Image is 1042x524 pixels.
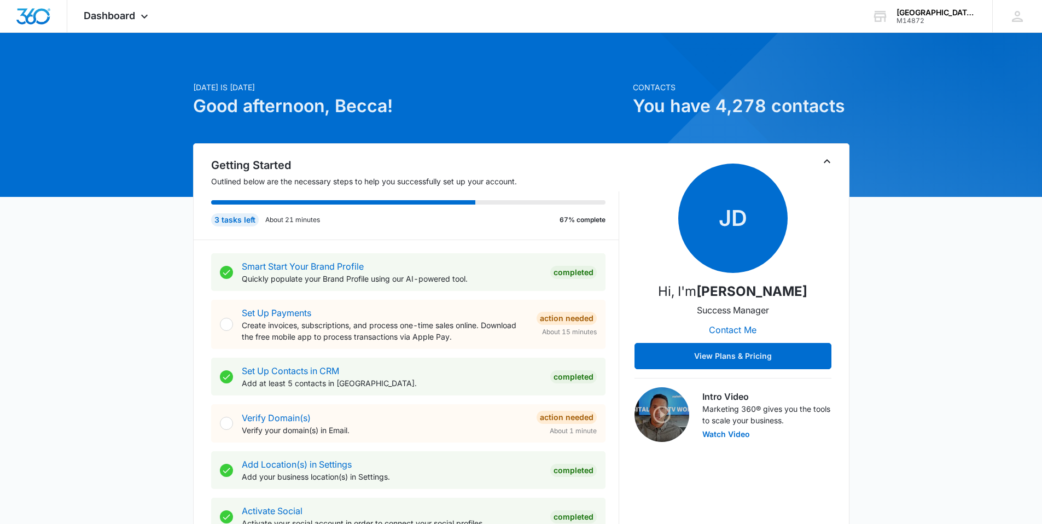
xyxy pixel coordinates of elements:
[698,317,767,343] button: Contact Me
[242,273,542,284] p: Quickly populate your Brand Profile using our AI-powered tool.
[550,510,597,523] div: Completed
[897,8,976,17] div: account name
[550,266,597,279] div: Completed
[550,426,597,436] span: About 1 minute
[702,390,831,403] h3: Intro Video
[633,81,849,93] p: Contacts
[550,464,597,477] div: Completed
[193,81,626,93] p: [DATE] is [DATE]
[242,412,311,423] a: Verify Domain(s)
[633,93,849,119] h1: You have 4,278 contacts
[242,307,311,318] a: Set Up Payments
[211,213,259,226] div: 3 tasks left
[242,319,528,342] p: Create invoices, subscriptions, and process one-time sales online. Download the free mobile app t...
[84,10,135,21] span: Dashboard
[211,157,619,173] h2: Getting Started
[242,365,339,376] a: Set Up Contacts in CRM
[537,312,597,325] div: Action Needed
[242,261,364,272] a: Smart Start Your Brand Profile
[820,155,834,168] button: Toggle Collapse
[242,424,528,436] p: Verify your domain(s) in Email.
[696,283,807,299] strong: [PERSON_NAME]
[193,93,626,119] h1: Good afternoon, Becca!
[537,411,597,424] div: Action Needed
[211,176,619,187] p: Outlined below are the necessary steps to help you successfully set up your account.
[242,377,542,389] p: Add at least 5 contacts in [GEOGRAPHIC_DATA].
[542,327,597,337] span: About 15 minutes
[550,370,597,383] div: Completed
[560,215,606,225] p: 67% complete
[242,471,542,482] p: Add your business location(s) in Settings.
[265,215,320,225] p: About 21 minutes
[658,282,807,301] p: Hi, I'm
[702,403,831,426] p: Marketing 360® gives you the tools to scale your business.
[897,17,976,25] div: account id
[697,304,769,317] p: Success Manager
[634,343,831,369] button: View Plans & Pricing
[242,505,302,516] a: Activate Social
[242,459,352,470] a: Add Location(s) in Settings
[702,430,750,438] button: Watch Video
[634,387,689,442] img: Intro Video
[678,164,788,273] span: JD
